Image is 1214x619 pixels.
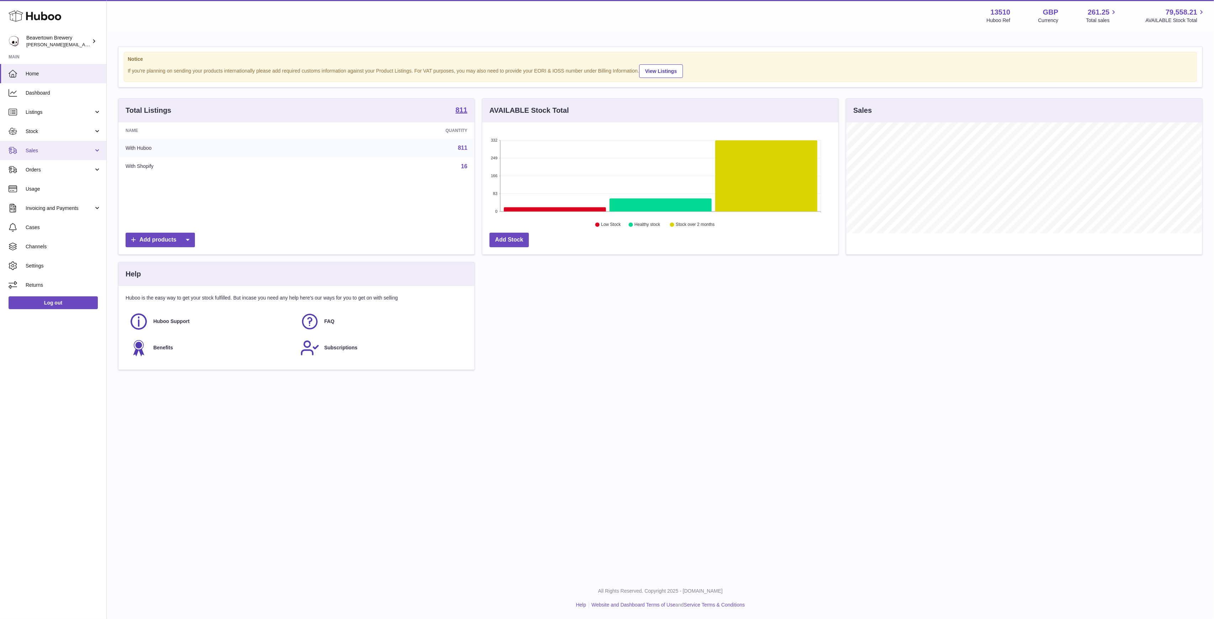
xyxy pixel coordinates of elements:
[26,42,181,47] span: [PERSON_NAME][EMAIL_ADDRESS][PERSON_NAME][DOMAIN_NAME]
[311,122,475,139] th: Quantity
[300,338,464,358] a: Subscriptions
[1088,7,1109,17] span: 261.25
[1086,7,1118,24] a: 261.25 Total sales
[26,166,94,173] span: Orders
[26,35,90,48] div: Beavertown Brewery
[324,318,335,325] span: FAQ
[128,63,1193,78] div: If you're planning on sending your products internationally please add required customs informati...
[126,233,195,247] a: Add products
[9,36,19,47] img: Matthew.McCormack@beavertownbrewery.co.uk
[1145,7,1205,24] a: 79,558.21 AVAILABLE Stock Total
[853,106,872,115] h3: Sales
[26,282,101,289] span: Returns
[576,602,586,608] a: Help
[118,122,311,139] th: Name
[456,106,467,113] strong: 811
[676,222,715,227] text: Stock over 2 months
[126,106,171,115] h3: Total Listings
[461,163,467,169] a: 16
[26,243,101,250] span: Channels
[458,145,467,151] a: 811
[129,312,293,331] a: Huboo Support
[991,7,1011,17] strong: 13510
[128,56,1193,63] strong: Notice
[1043,7,1058,17] strong: GBP
[601,222,621,227] text: Low Stock
[26,147,94,154] span: Sales
[635,222,661,227] text: Healthy stock
[489,233,529,247] a: Add Stock
[126,295,467,301] p: Huboo is the easy way to get your stock fulfilled. But incase you need any help here's our ways f...
[153,318,190,325] span: Huboo Support
[26,186,101,192] span: Usage
[126,269,141,279] h3: Help
[639,64,683,78] a: View Listings
[300,312,464,331] a: FAQ
[26,224,101,231] span: Cases
[495,209,497,213] text: 0
[112,588,1208,594] p: All Rights Reserved. Copyright 2025 - [DOMAIN_NAME]
[493,191,497,196] text: 83
[118,139,311,157] td: With Huboo
[491,156,497,160] text: 249
[456,106,467,115] a: 811
[589,602,745,608] li: and
[592,602,675,608] a: Website and Dashboard Terms of Use
[1145,17,1205,24] span: AVAILABLE Stock Total
[987,17,1011,24] div: Huboo Ref
[26,205,94,212] span: Invoicing and Payments
[153,344,173,351] span: Benefits
[684,602,745,608] a: Service Terms & Conditions
[26,263,101,269] span: Settings
[9,296,98,309] a: Log out
[118,157,311,176] td: With Shopify
[491,138,497,142] text: 332
[1086,17,1118,24] span: Total sales
[26,90,101,96] span: Dashboard
[26,128,94,135] span: Stock
[489,106,569,115] h3: AVAILABLE Stock Total
[129,338,293,358] a: Benefits
[324,344,357,351] span: Subscriptions
[26,70,101,77] span: Home
[1166,7,1197,17] span: 79,558.21
[491,174,497,178] text: 166
[26,109,94,116] span: Listings
[1038,17,1059,24] div: Currency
